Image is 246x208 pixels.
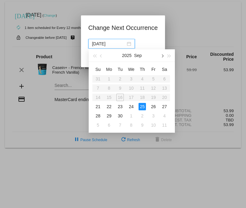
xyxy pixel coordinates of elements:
[92,111,103,120] td: 9/28/2025
[92,40,126,47] input: Select date
[105,103,113,110] div: 22
[159,102,170,111] td: 9/27/2025
[94,121,102,129] div: 5
[116,121,124,129] div: 7
[98,49,105,62] button: Previous month (PageUp)
[115,111,126,120] td: 9/30/2025
[126,102,137,111] td: 9/24/2025
[103,120,115,130] td: 10/6/2025
[116,103,124,110] div: 23
[134,49,142,62] button: Sep
[150,121,157,129] div: 10
[127,112,135,120] div: 1
[103,111,115,120] td: 9/29/2025
[137,102,148,111] td: 9/25/2025
[148,102,159,111] td: 9/26/2025
[94,112,102,120] div: 28
[115,64,126,74] th: Tue
[127,121,135,129] div: 8
[88,23,158,33] h1: Change Next Occurrence
[88,52,115,63] button: Update
[159,120,170,130] td: 10/11/2025
[92,120,103,130] td: 10/5/2025
[161,103,168,110] div: 27
[139,103,146,110] div: 25
[148,111,159,120] td: 10/3/2025
[127,103,135,110] div: 24
[126,64,137,74] th: Wed
[116,112,124,120] div: 30
[92,102,103,111] td: 9/21/2025
[105,121,113,129] div: 6
[159,111,170,120] td: 10/4/2025
[137,64,148,74] th: Thu
[159,49,165,62] button: Next month (PageDown)
[94,103,102,110] div: 21
[139,112,146,120] div: 2
[92,64,103,74] th: Sun
[161,121,168,129] div: 11
[126,111,137,120] td: 10/1/2025
[150,112,157,120] div: 3
[105,112,113,120] div: 29
[115,102,126,111] td: 9/23/2025
[103,102,115,111] td: 9/22/2025
[159,64,170,74] th: Sat
[91,49,98,62] button: Last year (Control + left)
[161,112,168,120] div: 4
[150,103,157,110] div: 26
[103,64,115,74] th: Mon
[122,49,131,62] button: 2025
[126,120,137,130] td: 10/8/2025
[115,120,126,130] td: 10/7/2025
[148,64,159,74] th: Fri
[166,49,172,62] button: Next year (Control + right)
[137,120,148,130] td: 10/9/2025
[139,121,146,129] div: 9
[137,111,148,120] td: 10/2/2025
[148,120,159,130] td: 10/10/2025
